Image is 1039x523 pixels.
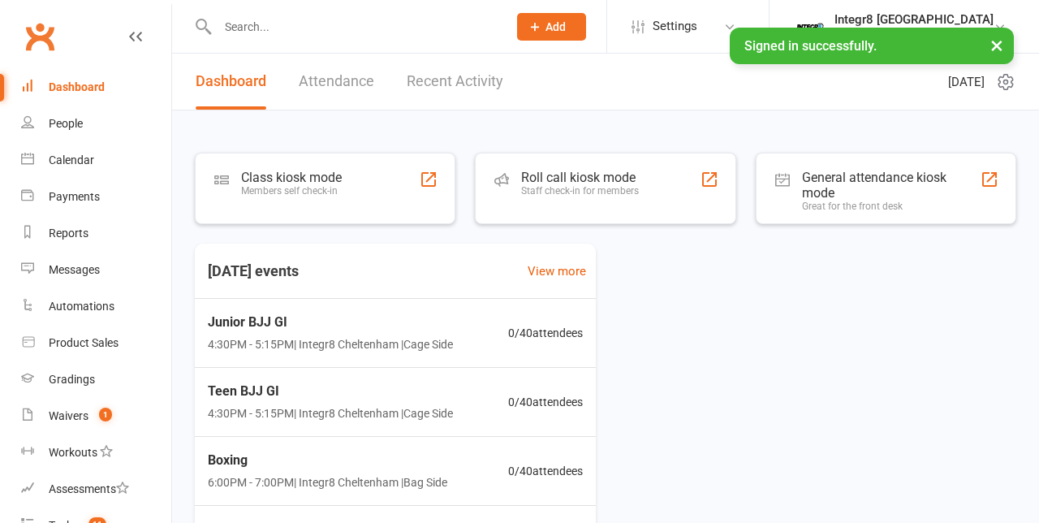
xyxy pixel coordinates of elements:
[21,106,171,142] a: People
[49,482,129,495] div: Assessments
[407,54,503,110] a: Recent Activity
[241,170,342,185] div: Class kiosk mode
[802,201,981,212] div: Great for the front desk
[21,252,171,288] a: Messages
[521,185,639,197] div: Staff check-in for members
[19,16,60,57] a: Clubworx
[208,473,447,491] span: 6:00PM - 7:00PM | Integr8 Cheltenham | Bag Side
[49,227,88,240] div: Reports
[213,15,496,38] input: Search...
[196,54,266,110] a: Dashboard
[49,300,114,313] div: Automations
[545,20,566,33] span: Add
[49,153,94,166] div: Calendar
[982,28,1011,63] button: ×
[195,257,312,286] h3: [DATE] events
[834,27,994,41] div: Integr8 [GEOGRAPHIC_DATA]
[208,450,447,471] span: Boxing
[21,434,171,471] a: Workouts
[299,54,374,110] a: Attendance
[517,13,586,41] button: Add
[21,142,171,179] a: Calendar
[528,261,586,281] a: View more
[21,325,171,361] a: Product Sales
[49,373,95,386] div: Gradings
[49,336,119,349] div: Product Sales
[49,446,97,459] div: Workouts
[794,11,826,43] img: thumb_image1744271085.png
[49,263,100,276] div: Messages
[49,117,83,130] div: People
[802,170,981,201] div: General attendance kiosk mode
[99,408,112,421] span: 1
[21,179,171,215] a: Payments
[241,185,342,197] div: Members self check-in
[834,12,994,27] div: Integr8 [GEOGRAPHIC_DATA]
[508,324,583,342] span: 0 / 40 attendees
[208,335,453,353] span: 4:30PM - 5:15PM | Integr8 Cheltenham | Cage Side
[21,471,171,508] a: Assessments
[21,215,171,252] a: Reports
[208,381,453,402] span: Teen BJJ GI
[49,80,105,93] div: Dashboard
[508,393,583,411] span: 0 / 40 attendees
[521,170,639,185] div: Roll call kiosk mode
[21,398,171,434] a: Waivers 1
[208,312,453,333] span: Junior BJJ GI
[508,462,583,480] span: 0 / 40 attendees
[49,190,100,203] div: Payments
[21,288,171,325] a: Automations
[948,72,985,92] span: [DATE]
[653,8,697,45] span: Settings
[21,69,171,106] a: Dashboard
[744,38,877,54] span: Signed in successfully.
[49,409,88,422] div: Waivers
[21,361,171,398] a: Gradings
[208,404,453,422] span: 4:30PM - 5:15PM | Integr8 Cheltenham | Cage Side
